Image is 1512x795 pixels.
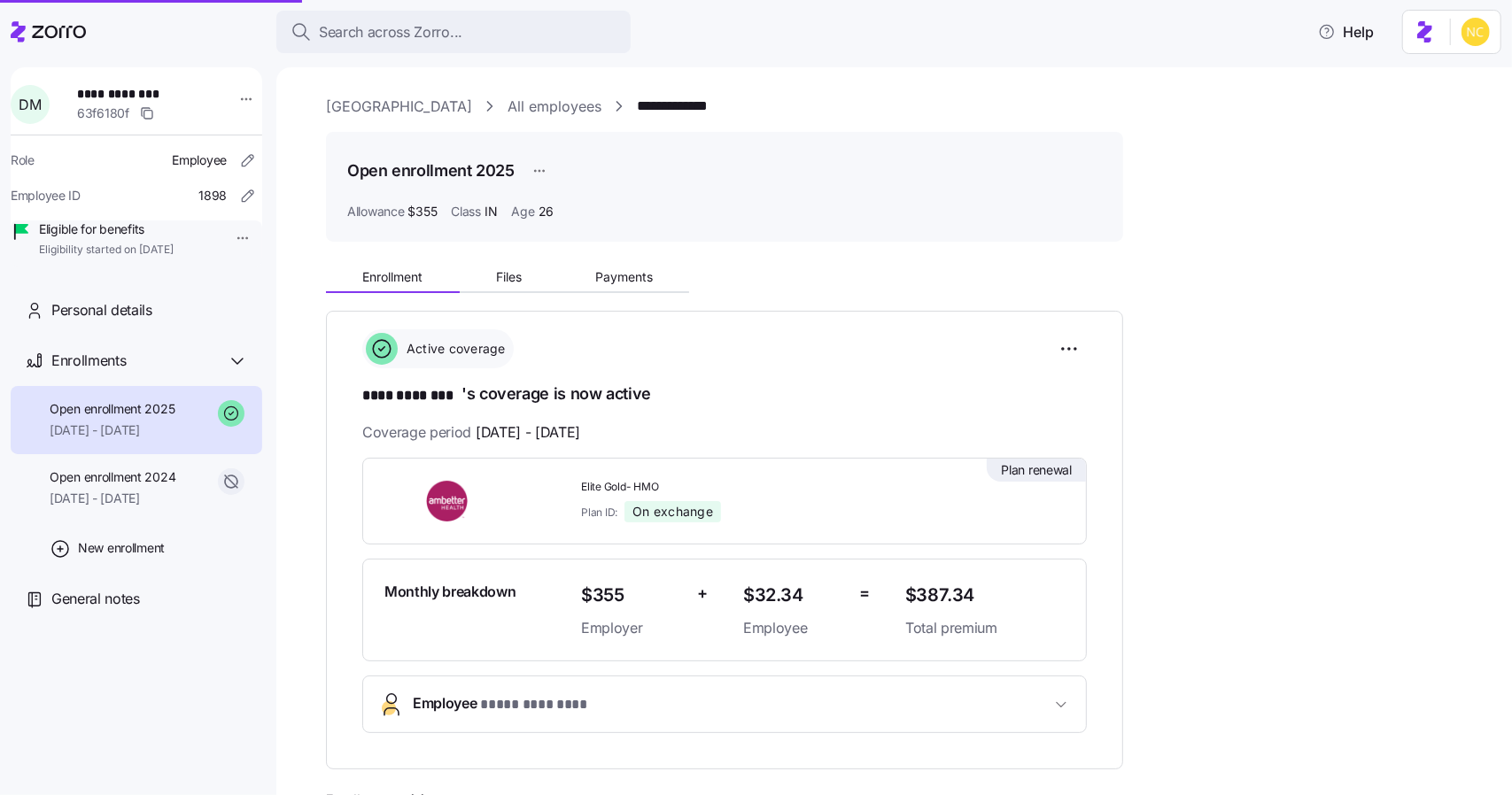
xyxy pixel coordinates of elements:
[581,581,683,610] span: $355
[1001,461,1072,479] span: Plan renewal
[743,617,845,639] span: Employee
[11,187,81,205] span: Employee ID
[581,480,891,495] span: Elite Gold- HMO
[496,271,522,283] span: Files
[485,203,497,220] span: IN
[172,151,227,169] span: Employee
[413,692,587,716] span: Employee
[77,104,129,122] span: 63f6180f
[697,581,708,606] span: +
[905,581,1065,610] span: $387.34
[1304,14,1388,50] button: Help
[319,21,462,43] span: Search across Zorro...
[326,96,472,118] a: [GEOGRAPHIC_DATA]
[384,581,516,603] span: Monthly breakdown
[595,271,653,283] span: Payments
[362,271,423,283] span: Enrollment
[362,421,580,444] span: Coverage period
[1462,18,1490,46] img: e03b911e832a6112bf72643c5874f8d8
[401,340,506,358] span: Active coverage
[539,203,554,220] span: 26
[581,505,617,520] span: Plan ID:
[39,220,174,238] span: Eligible for benefits
[11,151,35,169] span: Role
[50,468,175,486] span: Open enrollment 2024
[19,97,41,112] span: D M
[905,617,1065,639] span: Total premium
[39,243,174,258] span: Eligibility started on [DATE]
[743,581,845,610] span: $32.34
[51,350,126,372] span: Enrollments
[347,159,515,181] h1: Open enrollment 2025
[407,203,437,220] span: $355
[384,481,512,521] img: Ambetter
[508,96,601,118] a: All employees
[581,617,683,639] span: Employer
[859,581,870,606] span: =
[347,203,404,220] span: Allowance
[276,11,631,53] button: Search across Zorro...
[50,400,174,418] span: Open enrollment 2025
[451,203,481,220] span: Class
[511,203,534,220] span: Age
[50,421,174,439] span: [DATE] - [DATE]
[78,539,165,557] span: New enrollment
[50,490,175,507] span: [DATE] - [DATE]
[198,187,227,205] span: 1898
[362,382,1087,407] h1: 's coverage is now active
[51,299,152,321] span: Personal details
[1318,21,1374,42] span: Help
[476,421,580,444] span: [DATE] - [DATE]
[51,588,140,610] span: General notes
[632,504,713,520] span: On exchange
